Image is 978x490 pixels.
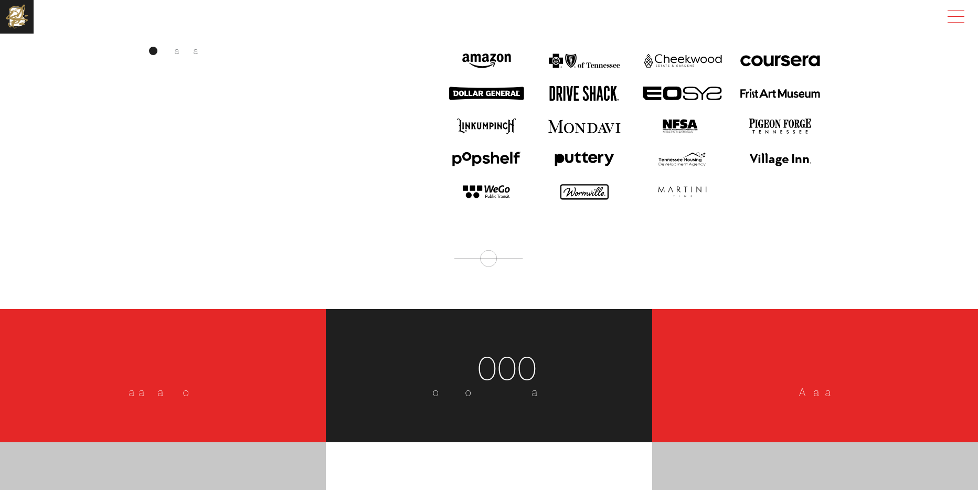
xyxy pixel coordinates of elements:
span: 5 [153,346,170,389]
span: n [195,386,200,399]
span: e [515,386,521,399]
span: s [217,45,221,57]
span: r [172,45,175,57]
span: i [477,386,479,399]
span: 0 [477,346,497,389]
span: d [145,386,151,399]
span: r [471,386,475,399]
span: t [452,386,455,399]
span: f [463,386,465,399]
span: d [184,45,189,57]
span: i [124,386,126,399]
span: A [799,386,806,399]
span: P [423,386,430,399]
span: i [116,386,118,399]
span: 8 [134,346,153,389]
span: a [532,386,538,399]
span: u [189,386,195,399]
span: j [439,386,441,399]
span: c [820,386,825,399]
span: s [151,386,156,399]
span: 9 [459,346,477,389]
span: o [183,386,189,399]
span: r [491,386,494,399]
span: t [126,386,129,399]
span: 9 [170,346,188,389]
span: 1 [810,346,820,389]
span: o [465,386,471,399]
img: Martini Time logo [642,184,723,199]
span: d [544,386,549,399]
span: l [513,386,515,399]
span: d [169,386,175,399]
span: r [430,386,433,399]
span: s [455,386,461,399]
span: D [109,386,116,399]
span: t [200,386,204,399]
span: r [198,45,201,57]
span: b [523,386,529,399]
span: g [211,386,217,399]
span: n [164,386,169,399]
span: a [814,386,820,399]
span: a [158,386,164,399]
span: a [825,386,831,399]
span: n [479,386,485,399]
span: e [494,386,499,399]
span: i [505,386,507,399]
span: 0 [517,346,537,389]
span: t [201,45,204,57]
span: r [214,45,217,57]
span: a [139,386,145,399]
span: n [204,45,209,57]
span: i [204,386,206,399]
span: n [206,386,211,399]
span: b [507,386,513,399]
span: d [499,386,505,399]
span: e [441,386,447,399]
span: 0 [497,346,517,389]
span: l [135,386,137,399]
span: e [209,45,214,57]
span: a [129,386,135,399]
span: g [118,386,124,399]
span: a [194,45,198,57]
span: s [549,386,555,399]
span: r [529,386,532,399]
span: l [806,386,808,399]
span: c [447,386,452,399]
span: 7 [119,346,134,389]
span: a [175,45,179,57]
span: p [808,386,814,399]
span: p [189,45,194,57]
span: 9 [441,346,459,389]
span: B [166,45,172,57]
span: n [179,45,184,57]
span: c [485,386,491,399]
span: 8 [188,346,207,389]
span: n [538,386,544,399]
span: o [433,386,439,399]
span: c [177,386,183,399]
